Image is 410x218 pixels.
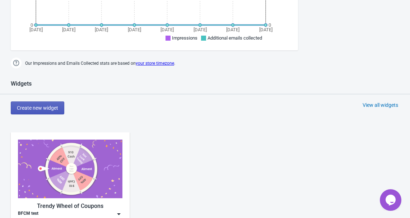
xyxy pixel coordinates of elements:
span: Additional emails collected [208,35,262,41]
iframe: chat widget [380,189,403,211]
tspan: [DATE] [259,27,272,32]
div: View all widgets [363,101,398,109]
img: trendy_game.png [18,140,122,198]
img: help.png [11,58,22,68]
div: BFCM test [18,210,38,218]
tspan: 0 [31,22,33,28]
img: dropdown.png [115,210,122,218]
tspan: [DATE] [95,27,108,32]
tspan: 0 [269,22,271,28]
tspan: [DATE] [194,27,207,32]
a: your store timezone [136,61,174,66]
span: Our Impressions and Emails Collected stats are based on . [25,58,175,69]
button: Create new widget [11,101,64,114]
tspan: [DATE] [62,27,75,32]
tspan: [DATE] [226,27,239,32]
span: Impressions [172,35,197,41]
tspan: [DATE] [128,27,141,32]
div: Trendy Wheel of Coupons [18,202,122,210]
tspan: [DATE] [29,27,43,32]
tspan: [DATE] [160,27,174,32]
span: Create new widget [17,105,58,111]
